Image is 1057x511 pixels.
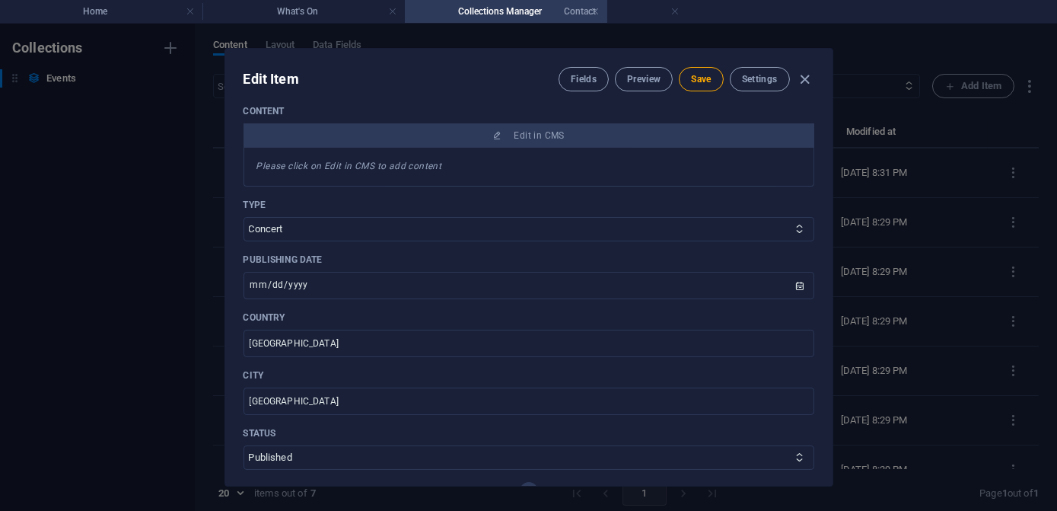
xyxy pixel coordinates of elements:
button: Settings [730,67,790,91]
p: Publishing Date [244,254,814,266]
h4: Contact [485,3,687,20]
span: Fields [571,73,597,85]
button: Save [679,67,723,91]
p: Content [244,105,814,117]
button: Edit in CMS [244,123,814,148]
h4: Collections Manager [405,3,607,20]
h4: What's On [202,3,405,20]
span: Save [691,73,711,85]
em: Please click on Edit in CMS to add content [256,161,442,171]
p: Country [244,311,814,324]
p: Status [244,427,814,439]
p: Type [244,199,814,211]
button: Fields [559,67,609,91]
span: Preview [627,73,661,85]
span: Settings [742,73,778,85]
p: City [244,369,814,382]
span: Edit in CMS [514,129,565,142]
h2: Edit Item [244,70,299,88]
button: Preview [615,67,673,91]
button: Add Field [520,482,538,500]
